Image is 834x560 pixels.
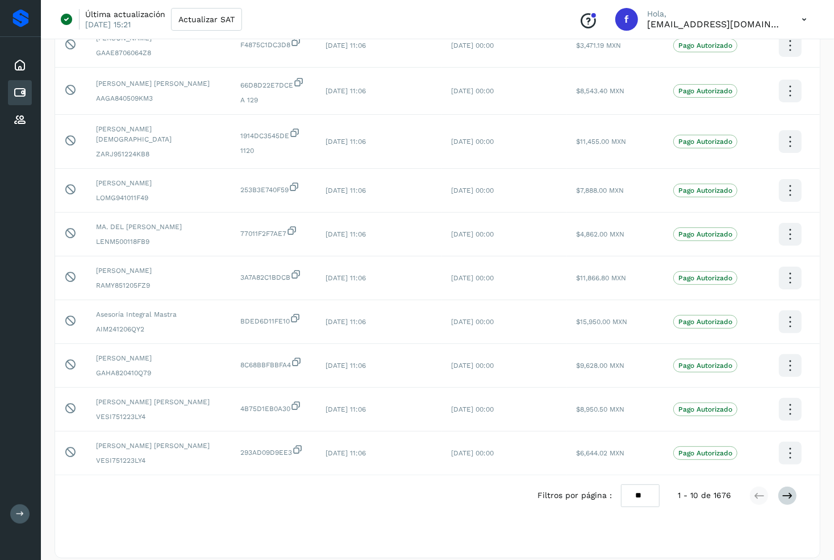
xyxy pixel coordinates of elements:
span: VESI751223LY4 [96,412,222,422]
p: facturacion@cubbo.com [647,19,783,30]
span: [DATE] 00:00 [451,138,494,146]
span: $6,644.02 MXN [576,449,624,457]
span: $3,471.19 MXN [576,42,621,49]
p: Pago Autorizado [678,449,732,457]
span: $9,628.00 MXN [576,362,624,370]
span: LOMG941011F49 [96,193,222,203]
p: Pago Autorizado [678,87,732,95]
span: [PERSON_NAME] [PERSON_NAME] [96,397,222,407]
span: $11,455.00 MXN [576,138,626,146]
p: Pago Autorizado [678,186,732,194]
span: AAGA840509KM3 [96,93,222,103]
span: [DATE] 11:06 [326,186,366,194]
span: [DATE] 00:00 [451,42,494,49]
span: F4875C1DC3D8 [240,36,307,50]
span: [PERSON_NAME][DEMOGRAPHIC_DATA] [96,124,222,144]
span: [DATE] 11:06 [326,87,366,95]
span: [PERSON_NAME] [96,353,222,363]
span: 77011F2F7AE7 [240,225,307,239]
p: Pago Autorizado [678,42,732,49]
span: [PERSON_NAME] [PERSON_NAME] [96,441,222,451]
span: [DATE] 11:06 [326,138,366,146]
p: Pago Autorizado [678,405,732,413]
span: ZARJ951224KB8 [96,149,222,159]
span: [DATE] 00:00 [451,230,494,238]
span: [DATE] 00:00 [451,274,494,282]
span: $8,543.40 MXN [576,87,624,95]
span: GAAE8706064Z8 [96,48,222,58]
p: Pago Autorizado [678,138,732,146]
span: [PERSON_NAME] [96,266,222,276]
p: Pago Autorizado [678,274,732,282]
span: $7,888.00 MXN [576,186,624,194]
span: BDED6D11FE10 [240,313,307,326]
div: Cuentas por pagar [8,80,32,105]
span: 1914DC3545DE [240,127,307,141]
span: GAHA820410Q79 [96,368,222,378]
span: MA. DEL [PERSON_NAME] [96,222,222,232]
span: $15,950.00 MXN [576,318,627,326]
span: LENM500118FB9 [96,237,222,247]
span: [DATE] 11:06 [326,230,366,238]
p: Pago Autorizado [678,230,732,238]
span: [DATE] 11:06 [326,362,366,370]
span: RAMY851205FZ9 [96,280,222,291]
span: [DATE] 00:00 [451,318,494,326]
span: $11,866.80 MXN [576,274,626,282]
p: [DATE] 15:21 [85,19,131,30]
span: 253B3E740F59 [240,181,307,195]
span: 4B75D1EB0A30 [240,400,307,414]
div: Inicio [8,53,32,78]
span: Actualizar SAT [178,15,235,23]
span: [PERSON_NAME] [PERSON_NAME] [96,78,222,89]
span: $4,862.00 MXN [576,230,624,238]
span: 3A7A82C1BDCB [240,269,307,283]
span: AIM241206QY2 [96,324,222,334]
span: Filtros por página : [537,490,612,501]
span: [DATE] 11:06 [326,42,366,49]
span: 1120 [240,146,307,156]
span: [DATE] 11:06 [326,318,366,326]
span: 293AD09D9EE3 [240,444,307,458]
p: Última actualización [85,9,165,19]
span: [DATE] 11:06 [326,449,366,457]
span: Asesoría Integral Mastra [96,309,222,320]
span: [DATE] 11:06 [326,274,366,282]
p: Hola, [647,9,783,19]
span: 8C68BBFBBFA4 [240,356,307,370]
span: [DATE] 00:00 [451,186,494,194]
span: A 129 [240,95,307,105]
span: [DATE] 00:00 [451,87,494,95]
span: 66D8D22E7DCE [240,77,307,90]
p: Pago Autorizado [678,362,732,370]
span: [DATE] 00:00 [451,449,494,457]
span: [DATE] 11:06 [326,405,366,413]
div: Proveedores [8,107,32,132]
span: [DATE] 00:00 [451,362,494,370]
p: Pago Autorizado [678,318,732,326]
span: [DATE] 00:00 [451,405,494,413]
span: $8,950.50 MXN [576,405,624,413]
button: Actualizar SAT [171,8,242,31]
span: VESI751223LY4 [96,455,222,466]
span: [PERSON_NAME] [96,178,222,188]
span: 1 - 10 de 1676 [678,490,731,501]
